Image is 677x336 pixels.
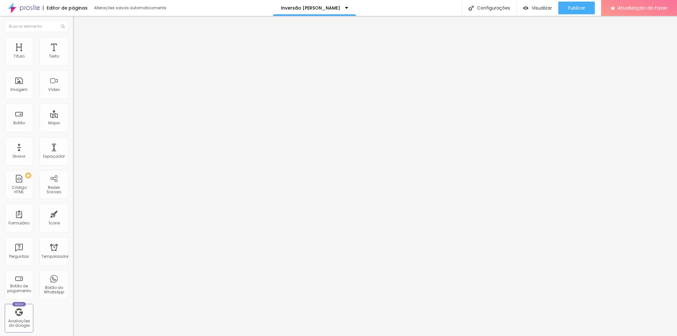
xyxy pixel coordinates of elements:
[12,185,27,195] font: Código HTML
[44,285,64,295] font: Botão do WhatsApp
[281,5,340,11] font: Inversão [PERSON_NAME]
[43,154,65,159] font: Espaçador
[558,2,595,14] button: Publicar
[61,24,65,28] img: Ícone
[468,5,474,11] img: Ícone
[49,53,59,59] font: Texto
[9,254,29,259] font: Perguntas
[7,283,31,293] font: Botão de pagamento
[15,302,23,306] font: Novo
[41,254,69,259] font: Temporizador
[47,185,61,195] font: Redes Sociais
[94,5,166,10] font: Alterações salvas automaticamente
[477,5,510,11] font: Configurações
[47,5,88,11] font: Editor de páginas
[48,87,60,92] font: Vídeo
[517,2,558,14] button: Visualizar
[48,120,60,126] font: Mapa
[73,16,677,336] iframe: Editor
[618,4,667,11] font: Atualização do Fazer
[568,5,585,11] font: Publicar
[9,220,30,226] font: Formulário
[13,154,25,159] font: Divisor
[13,120,25,126] font: Botão
[523,5,528,11] img: view-1.svg
[8,318,30,328] font: Avaliações do Google
[49,220,60,226] font: Ícone
[532,5,552,11] font: Visualizar
[10,87,28,92] font: Imagem
[5,21,68,32] input: Buscar elemento
[14,53,24,59] font: Título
